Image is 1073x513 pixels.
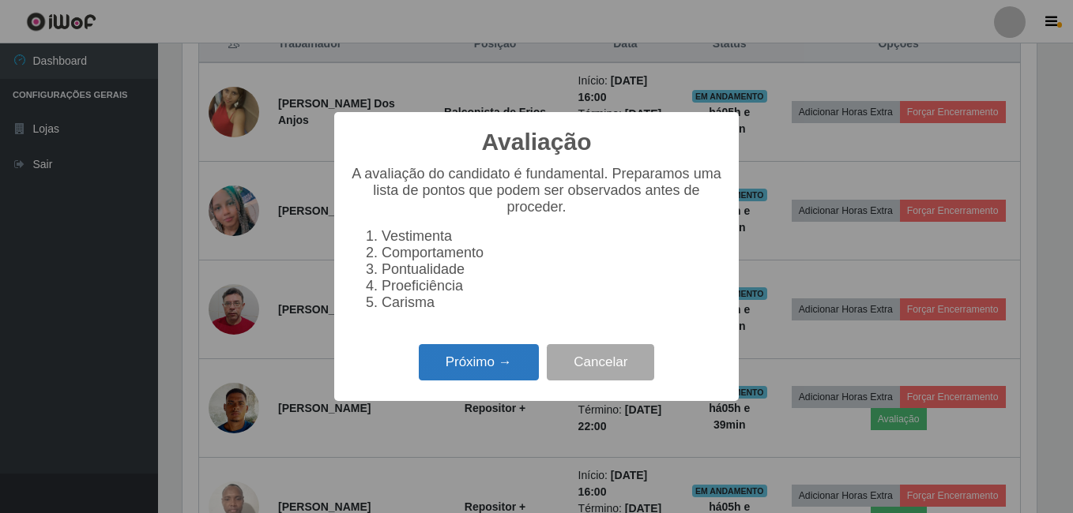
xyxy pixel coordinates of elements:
[482,128,592,156] h2: Avaliação
[382,228,723,245] li: Vestimenta
[382,278,723,294] li: Proeficiência
[419,344,539,381] button: Próximo →
[382,294,723,311] li: Carisma
[350,166,723,215] p: A avaliação do candidato é fundamental. Preparamos uma lista de pontos que podem ser observados a...
[547,344,654,381] button: Cancelar
[382,261,723,278] li: Pontualidade
[382,245,723,261] li: Comportamento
